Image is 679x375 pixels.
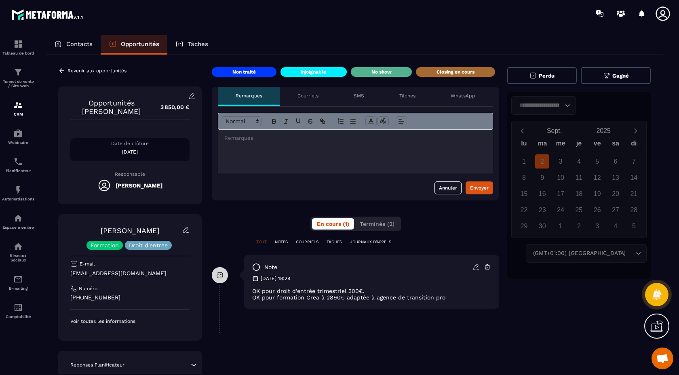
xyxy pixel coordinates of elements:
[70,171,190,177] p: Responsable
[2,61,34,94] a: formationformationTunnel de vente / Site web
[507,67,577,84] button: Perdu
[66,40,93,48] p: Contacts
[13,157,23,166] img: scheduler
[312,218,354,230] button: En cours (1)
[317,221,349,227] span: En cours (1)
[451,93,475,99] p: WhatsApp
[70,149,190,155] p: [DATE]
[188,40,208,48] p: Tâches
[399,93,415,99] p: Tâches
[296,239,318,245] p: COURRIELS
[297,93,318,99] p: Courriels
[2,207,34,236] a: automationsautomationsEspace membre
[434,181,462,194] button: Annuler
[652,348,673,369] a: Ouvrir le chat
[2,51,34,55] p: Tableau de bord
[129,242,168,248] p: Droit d'entrée
[2,225,34,230] p: Espace membre
[2,197,34,201] p: Automatisations
[2,151,34,179] a: schedulerschedulerPlanificateur
[612,73,629,79] span: Gagné
[2,122,34,151] a: automationsautomationsWebinaire
[252,288,491,294] p: OK pour droit d'entrée trimestriel 300€.
[2,268,34,297] a: emailemailE-mailing
[539,73,555,79] span: Perdu
[301,69,326,75] p: injoignable
[2,94,34,122] a: formationformationCRM
[67,68,127,74] p: Revenir aux opportunités
[2,33,34,61] a: formationformationTableau de bord
[264,263,277,271] p: note
[101,226,159,235] a: [PERSON_NAME]
[2,286,34,291] p: E-mailing
[70,318,190,324] p: Voir toutes les informations
[2,236,34,268] a: social-networksocial-networkRéseaux Sociaux
[2,112,34,116] p: CRM
[256,239,267,245] p: TOUT
[167,35,216,55] a: Tâches
[116,182,162,189] h5: [PERSON_NAME]
[91,242,119,248] p: Formation
[354,93,364,99] p: SMS
[13,242,23,251] img: social-network
[46,35,101,55] a: Contacts
[70,362,124,368] p: Réponses Planificateur
[13,100,23,110] img: formation
[13,213,23,223] img: automations
[2,179,34,207] a: automationsautomationsAutomatisations
[436,69,474,75] p: Closing en cours
[152,99,190,115] p: 3 850,00 €
[11,7,84,22] img: logo
[2,169,34,173] p: Planificateur
[13,129,23,138] img: automations
[232,69,256,75] p: Non traité
[252,294,491,301] p: OK pour formation Crea à 2890€ adaptée à agence de transition pro
[70,270,190,277] p: [EMAIL_ADDRESS][DOMAIN_NAME]
[70,140,190,147] p: Date de clôture
[101,35,167,55] a: Opportunités
[13,303,23,312] img: accountant
[350,239,391,245] p: JOURNAUX D'APPELS
[355,218,399,230] button: Terminés (2)
[2,79,34,88] p: Tunnel de vente / Site web
[13,67,23,77] img: formation
[466,181,493,194] button: Envoyer
[13,274,23,284] img: email
[121,40,159,48] p: Opportunités
[2,253,34,262] p: Réseaux Sociaux
[80,261,95,267] p: E-mail
[2,314,34,319] p: Comptabilité
[79,285,97,292] p: Numéro
[2,140,34,145] p: Webinaire
[327,239,342,245] p: TÂCHES
[470,184,489,192] div: Envoyer
[360,221,394,227] span: Terminés (2)
[275,239,288,245] p: NOTES
[261,275,290,282] p: [DATE] 18:29
[70,294,190,301] p: [PHONE_NUMBER]
[13,39,23,49] img: formation
[13,185,23,195] img: automations
[581,67,651,84] button: Gagné
[236,93,262,99] p: Remarques
[70,99,152,116] p: Opportunités [PERSON_NAME]
[2,297,34,325] a: accountantaccountantComptabilité
[371,69,392,75] p: No show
